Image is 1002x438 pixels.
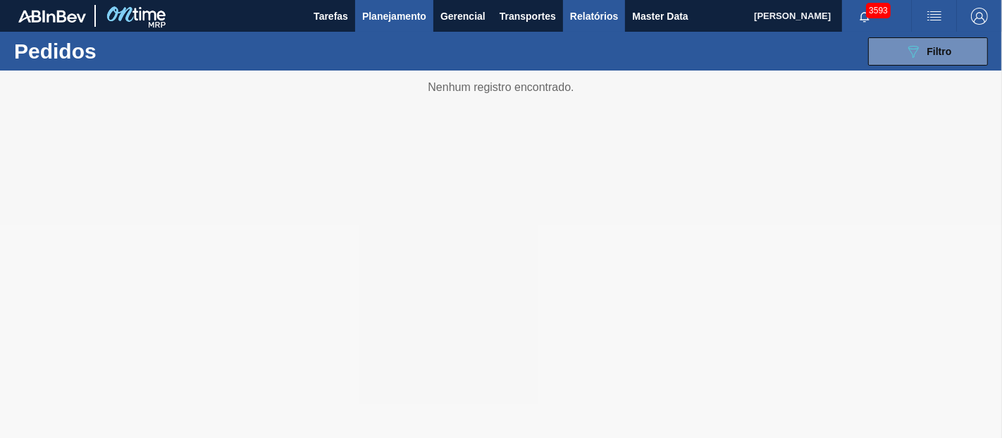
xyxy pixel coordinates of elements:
span: Relatórios [570,8,618,25]
span: Filtro [927,46,952,57]
h1: Pedidos [14,43,214,59]
span: Master Data [632,8,688,25]
span: Tarefas [314,8,348,25]
img: Logout [971,8,988,25]
span: 3593 [866,3,891,18]
button: Notificações [842,6,887,26]
img: userActions [926,8,943,25]
span: Planejamento [362,8,426,25]
span: Transportes [500,8,556,25]
img: TNhmsLtSVTkK8tSr43FrP2fwEKptu5GPRR3wAAAABJRU5ErkJggg== [18,10,86,23]
button: Filtro [868,37,988,66]
span: Gerencial [440,8,485,25]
